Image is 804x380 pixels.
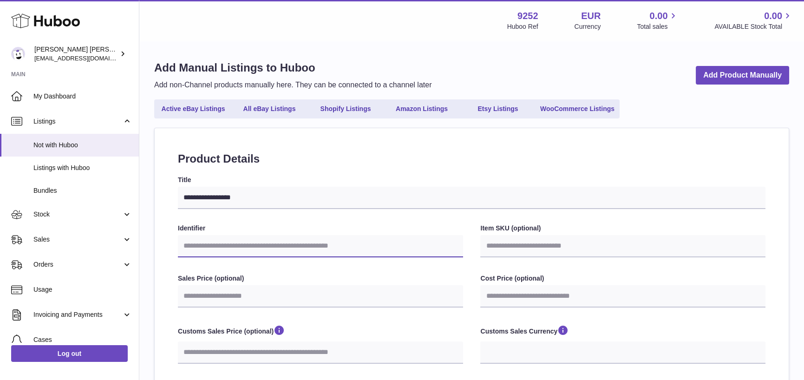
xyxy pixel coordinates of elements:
label: Identifier [178,224,463,233]
strong: 9252 [517,10,538,22]
a: Active eBay Listings [156,101,230,117]
div: [PERSON_NAME] [PERSON_NAME] [34,45,118,63]
label: Sales Price (optional) [178,274,463,283]
span: Total sales [637,22,678,31]
span: [EMAIL_ADDRESS][DOMAIN_NAME] [34,54,137,62]
strong: EUR [581,10,601,22]
a: Etsy Listings [461,101,535,117]
span: Invoicing and Payments [33,310,122,319]
span: Sales [33,235,122,244]
span: 0.00 [650,10,668,22]
a: 0.00 Total sales [637,10,678,31]
span: Listings with Huboo [33,164,132,172]
span: Bundles [33,186,132,195]
a: WooCommerce Listings [537,101,618,117]
a: Shopify Listings [308,101,383,117]
label: Item SKU (optional) [480,224,765,233]
span: Not with Huboo [33,141,132,150]
label: Customs Sales Price (optional) [178,324,463,339]
label: Cost Price (optional) [480,274,765,283]
span: Stock [33,210,122,219]
div: Huboo Ref [507,22,538,31]
label: Customs Sales Currency [480,324,765,339]
h2: Product Details [178,151,765,166]
img: internalAdmin-9252@internal.huboo.com [11,47,25,61]
a: Amazon Listings [385,101,459,117]
span: 0.00 [764,10,782,22]
span: AVAILABLE Stock Total [714,22,793,31]
a: All eBay Listings [232,101,307,117]
a: 0.00 AVAILABLE Stock Total [714,10,793,31]
h1: Add Manual Listings to Huboo [154,60,431,75]
div: Currency [575,22,601,31]
p: Add non-Channel products manually here. They can be connected to a channel later [154,80,431,90]
span: Orders [33,260,122,269]
label: Title [178,176,765,184]
span: Usage [33,285,132,294]
span: Listings [33,117,122,126]
span: My Dashboard [33,92,132,101]
span: Cases [33,335,132,344]
a: Add Product Manually [696,66,789,85]
a: Log out [11,345,128,362]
